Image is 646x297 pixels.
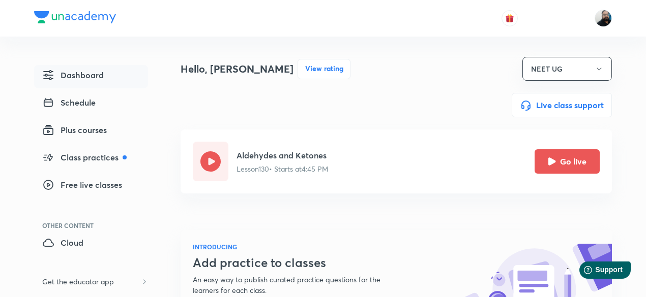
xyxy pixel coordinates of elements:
[42,179,122,191] span: Free live classes
[42,96,96,109] span: Schedule
[298,59,350,79] button: View rating
[237,163,328,174] p: Lesson 130 • Starts at 4:45 PM
[34,147,148,171] a: Class practices
[237,149,328,161] h5: Aldehydes and Ketones
[42,151,127,163] span: Class practices
[595,10,612,27] img: Sumit Kumar Agrawal
[505,14,514,23] img: avatar
[34,11,116,26] a: Company Logo
[34,92,148,116] a: Schedule
[34,272,122,291] h6: Get the educator app
[535,149,600,174] button: Go live
[193,242,405,251] h6: INTRODUCING
[555,257,635,286] iframe: Help widget launcher
[42,69,104,81] span: Dashboard
[34,11,116,23] img: Company Logo
[181,61,293,77] h4: Hello, [PERSON_NAME]
[34,120,148,143] a: Plus courses
[522,57,612,81] button: NEET UG
[42,237,83,249] span: Cloud
[512,93,612,117] button: Live class support
[193,274,405,295] p: An easy way to publish curated practice questions for the learners for each class.
[34,233,148,256] a: Cloud
[34,175,148,198] a: Free live classes
[42,124,107,136] span: Plus courses
[34,65,148,88] a: Dashboard
[193,255,405,270] h3: Add practice to classes
[502,10,518,26] button: avatar
[42,222,148,228] div: Other Content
